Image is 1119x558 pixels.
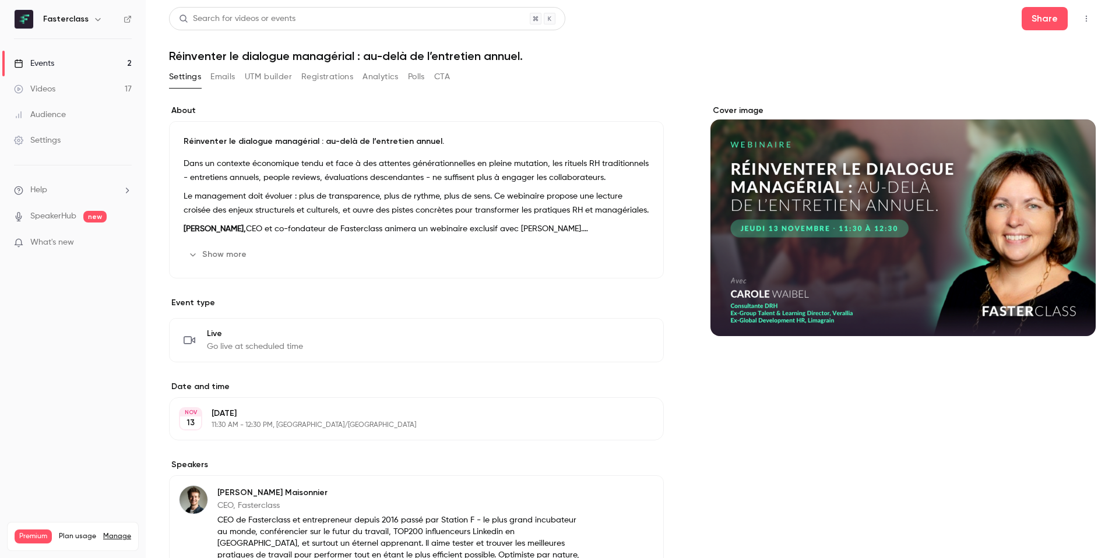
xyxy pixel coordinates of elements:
span: Go live at scheduled time [207,341,303,352]
label: About [169,105,664,116]
p: 11:30 AM - 12:30 PM, [GEOGRAPHIC_DATA]/[GEOGRAPHIC_DATA] [212,421,602,430]
img: Raphael Maisonnier [180,486,207,514]
div: Videos [14,83,55,95]
h6: Fasterclass [43,13,89,25]
div: Events [14,58,54,69]
strong: [PERSON_NAME], [184,225,246,233]
section: Cover image [710,105,1096,336]
label: Date and time [169,381,664,393]
button: CTA [434,68,450,86]
p: CEO et co-fondateur de Fasterclass animera un webinaire exclusif avec [PERSON_NAME]. [184,222,649,236]
div: NOV [180,408,201,416]
button: UTM builder [245,68,292,86]
p: [PERSON_NAME] Maisonnier [217,487,588,499]
span: new [83,211,107,223]
p: [DATE] [212,408,602,419]
button: Emails [210,68,235,86]
p: 13 [186,417,195,429]
span: What's new [30,236,74,249]
span: Plan usage [59,532,96,541]
p: CEO, Fasterclass [217,500,588,511]
p: Le management doit évoluer : plus de transparence, plus de rythme, plus de sens. Ce webinaire pro... [184,189,649,217]
span: Help [30,184,47,196]
button: Polls [408,68,425,86]
a: Manage [103,532,131,541]
button: Show more [184,245,254,264]
label: Speakers [169,459,664,471]
div: Settings [14,135,61,146]
span: Premium [15,529,52,543]
p: Event type [169,297,664,309]
p: Dans un contexte économique tendu et face à des attentes générationnelles en pleine mutation, les... [184,157,649,185]
button: Settings [169,68,201,86]
label: Cover image [710,105,1096,116]
p: Réinventer le dialogue managérial : au-delà de l’entretien annuel. [184,136,649,147]
span: Live [207,328,303,340]
h1: Réinventer le dialogue managérial : au-delà de l’entretien annuel. [169,49,1096,63]
button: Share [1022,7,1068,30]
img: Fasterclass [15,10,33,29]
button: Analytics [363,68,399,86]
li: help-dropdown-opener [14,184,132,196]
div: Audience [14,109,66,121]
button: Registrations [301,68,353,86]
a: SpeakerHub [30,210,76,223]
div: Search for videos or events [179,13,295,25]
